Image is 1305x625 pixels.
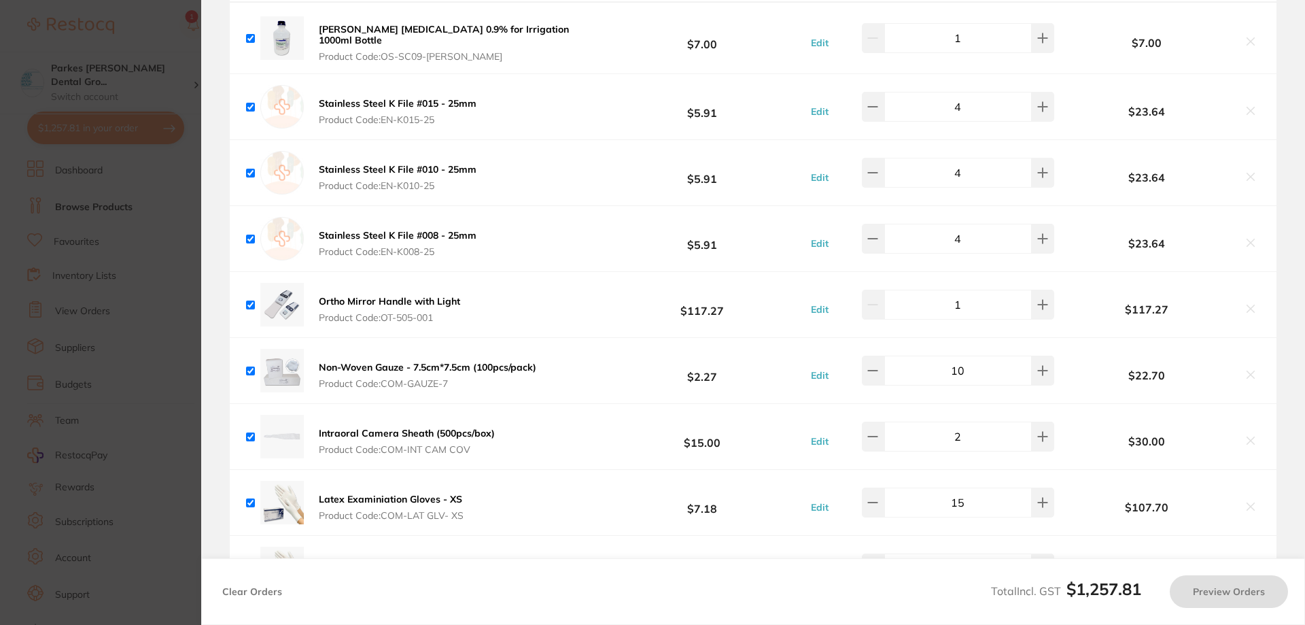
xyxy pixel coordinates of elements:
button: Edit [807,237,833,250]
span: Product Code: OT-505-001 [319,312,460,323]
b: Intraoral Camera Sheath (500pcs/box) [319,427,495,439]
b: $30.00 [1058,435,1236,447]
b: $1,257.81 [1066,579,1141,599]
b: $22.70 [1058,369,1236,382]
button: [PERSON_NAME] [MEDICAL_DATA] 0.9% for Irrigation 1000ml Bottle Product Code:OS-SC09-[PERSON_NAME] [315,23,601,63]
img: b2Vqc2xhbg [260,283,304,326]
b: $117.27 [601,292,803,318]
b: Stainless Steel K File #015 - 25mm [319,97,476,109]
span: Product Code: OS-SC09-[PERSON_NAME] [319,51,597,62]
b: Stainless Steel K File #008 - 25mm [319,229,476,241]
img: empty.jpg [260,85,304,129]
span: Product Code: EN-K015-25 [319,114,476,125]
button: Edit [807,303,833,316]
span: Product Code: COM-LAT GLV- XS [319,510,464,521]
img: aDZpYmZuag [260,547,304,590]
b: $23.64 [1058,105,1236,118]
b: $7.18 [601,490,803,516]
span: Product Code: COM-GAUZE-7 [319,378,536,389]
button: Edit [807,171,833,184]
button: Preview Orders [1170,575,1288,608]
button: Non-Woven Gauze - 7.5cm*7.5cm (100pcs/pack) Product Code:COM-GAUZE-7 [315,361,540,390]
button: Edit [807,105,833,118]
b: $23.64 [1058,237,1236,250]
b: Stainless Steel K File #010 - 25mm [319,163,476,175]
b: $7.00 [1058,37,1236,49]
b: Ortho Mirror Handle with Light [319,295,460,307]
img: OXdvcnVxYQ [260,16,304,60]
button: Edit [807,37,833,49]
span: Product Code: EN-K010-25 [319,180,476,191]
button: Edit [807,435,833,447]
button: Clear Orders [218,575,286,608]
button: Stainless Steel K File #010 - 25mm Product Code:EN-K010-25 [315,163,481,192]
b: $117.27 [1058,303,1236,316]
b: Latex Examiniation Gloves - XS [319,493,462,505]
button: Stainless Steel K File #008 - 25mm Product Code:EN-K008-25 [315,229,481,258]
img: Zmk4dDRscQ [260,481,304,524]
b: $7.18 [601,556,803,581]
img: Zml3bGw0bA [260,415,304,458]
span: Product Code: EN-K008-25 [319,246,476,257]
b: [PERSON_NAME] [MEDICAL_DATA] 0.9% for Irrigation 1000ml Bottle [319,23,569,46]
button: Stainless Steel K File #015 - 25mm Product Code:EN-K015-25 [315,97,481,126]
b: $23.64 [1058,171,1236,184]
b: Non-Woven Gauze - 7.5cm*7.5cm (100pcs/pack) [319,361,536,373]
img: empty.jpg [260,151,304,195]
b: $15.00 [601,424,803,450]
span: Total Incl. GST [991,584,1141,598]
span: Product Code: COM-INT CAM COV [319,444,495,455]
button: Latex Examiniation Gloves - XS Product Code:COM-LAT GLV- XS [315,493,468,522]
b: $7.00 [601,26,803,51]
b: $5.91 [601,161,803,186]
b: $5.91 [601,95,803,120]
button: Ortho Mirror Handle with Light Product Code:OT-505-001 [315,295,464,324]
b: $2.27 [601,358,803,384]
button: Intraoral Camera Sheath (500pcs/box) Product Code:COM-INT CAM COV [315,427,499,456]
button: Edit [807,369,833,382]
b: $107.70 [1058,501,1236,513]
img: empty.jpg [260,217,304,260]
b: $5.91 [601,226,803,252]
img: aTJ1OXhjeA [260,349,304,392]
button: Edit [807,501,833,513]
